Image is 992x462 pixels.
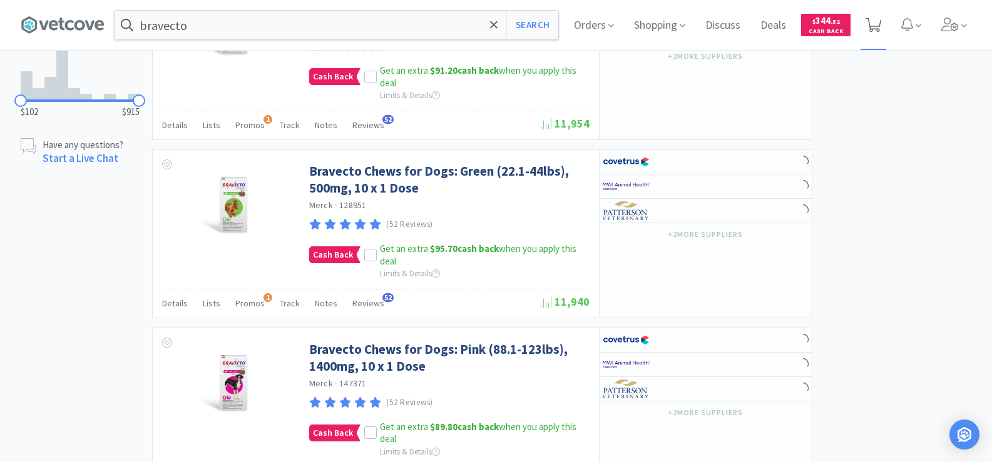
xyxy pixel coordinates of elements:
[309,163,586,197] a: Bravecto Chews for Dogs: Green (22.1-44lbs), 500mg, 10 x 1 Dose
[949,419,979,449] div: Open Intercom Messenger
[315,298,337,309] span: Notes
[352,298,384,309] span: Reviews
[380,90,440,101] span: Limits & Details
[430,421,499,433] strong: cash back
[310,69,356,84] span: Cash Back
[430,421,458,433] span: $89.80
[541,294,590,309] span: 11,940
[662,48,749,65] button: +2more suppliers
[115,11,558,39] input: Search by item, sku, manufacturer, ingredient, size...
[700,20,745,31] a: Discuss
[203,298,220,309] span: Lists
[603,201,650,220] img: f5e969b455434c6296c6d81ef179fa71_3.png
[430,64,499,76] strong: cash back
[203,119,220,131] span: Lists
[280,119,300,131] span: Track
[335,199,337,211] span: ·
[352,119,384,131] span: Reviews
[235,298,265,309] span: Promos
[21,104,38,119] span: $102
[755,20,791,31] a: Deals
[603,355,650,374] img: f6b2451649754179b5b4e0c70c3f7cb0_2.png
[263,293,272,302] span: 1
[541,116,590,131] span: 11,954
[506,11,558,39] button: Search
[380,268,440,279] span: Limits & Details
[43,138,123,151] p: Have any questions?
[812,18,816,26] span: $
[309,199,333,211] a: Merck
[309,378,333,389] a: Merck
[809,28,843,36] span: Cash Back
[339,199,367,211] span: 128951
[162,298,188,309] span: Details
[430,243,499,254] strong: cash back
[310,425,356,441] span: Cash Back
[662,226,749,243] button: +2more suppliers
[194,341,274,422] img: 81edfbee7d4b468384822f18cf0db5c3_474201.jpg
[382,293,394,302] span: 52
[43,151,118,165] a: Start a Live Chat
[603,331,650,349] img: 77fca1acd8b6420a9015268ca798ef17_1.png
[335,378,337,389] span: ·
[603,153,650,171] img: 77fca1acd8b6420a9015268ca798ef17_1.png
[309,341,586,375] a: Bravecto Chews for Dogs: Pink (88.1-123lbs), 1400mg, 10 x 1 Dose
[430,243,458,254] span: $95.70
[280,298,300,309] span: Track
[603,177,650,196] img: f6b2451649754179b5b4e0c70c3f7cb0_2.png
[812,14,840,26] span: 344
[386,396,433,409] p: (52 Reviews)
[430,64,458,76] span: $91.20
[122,104,140,119] span: $915
[315,119,337,131] span: Notes
[162,119,188,131] span: Details
[382,115,394,124] span: 52
[380,446,440,457] span: Limits & Details
[831,18,840,26] span: . 52
[194,163,274,244] img: 76e58fe997d347618ea1d4a8e3de278d_474198.jpg
[662,404,749,421] button: +2more suppliers
[380,64,576,89] span: Get an extra when you apply this deal
[801,8,851,42] a: $344.52Cash Back
[263,115,272,124] span: 1
[380,421,576,445] span: Get an extra when you apply this deal
[386,218,433,231] p: (52 Reviews)
[380,243,576,267] span: Get an extra when you apply this deal
[603,379,650,398] img: f5e969b455434c6296c6d81ef179fa71_3.png
[310,247,356,263] span: Cash Back
[339,378,367,389] span: 147371
[235,119,265,131] span: Promos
